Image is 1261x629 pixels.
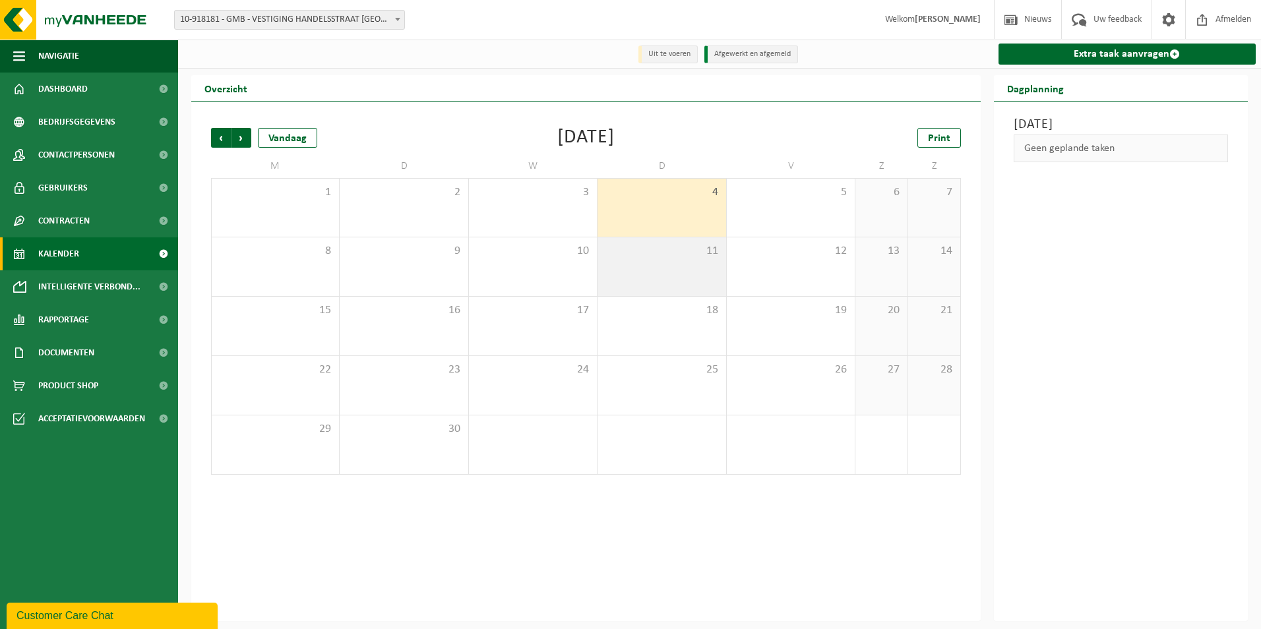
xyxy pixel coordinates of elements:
[598,154,726,178] td: D
[38,369,98,402] span: Product Shop
[218,303,332,318] span: 15
[7,600,220,629] iframe: chat widget
[604,363,719,377] span: 25
[1014,135,1229,162] div: Geen geplande taken
[638,45,698,63] li: Uit te voeren
[191,75,261,101] h2: Overzicht
[346,422,461,436] span: 30
[38,40,79,73] span: Navigatie
[218,185,332,200] span: 1
[174,10,405,30] span: 10-918181 - GMB - VESTIGING HANDELSSTRAAT VEURNE - VEURNE
[38,237,79,270] span: Kalender
[346,185,461,200] span: 2
[915,363,954,377] span: 28
[476,185,590,200] span: 3
[604,244,719,258] span: 11
[862,185,901,200] span: 6
[38,303,89,336] span: Rapportage
[733,363,848,377] span: 26
[476,244,590,258] span: 10
[258,128,317,148] div: Vandaag
[38,171,88,204] span: Gebruikers
[218,422,332,436] span: 29
[38,402,145,435] span: Acceptatievoorwaarden
[476,363,590,377] span: 24
[733,244,848,258] span: 12
[175,11,404,29] span: 10-918181 - GMB - VESTIGING HANDELSSTRAAT VEURNE - VEURNE
[346,303,461,318] span: 16
[38,336,94,369] span: Documenten
[557,128,615,148] div: [DATE]
[231,128,251,148] span: Volgende
[915,244,954,258] span: 14
[38,138,115,171] span: Contactpersonen
[340,154,468,178] td: D
[38,73,88,105] span: Dashboard
[218,244,332,258] span: 8
[855,154,908,178] td: Z
[704,45,798,63] li: Afgewerkt en afgemeld
[211,154,340,178] td: M
[999,44,1256,65] a: Extra taak aanvragen
[38,105,115,138] span: Bedrijfsgegevens
[469,154,598,178] td: W
[38,204,90,237] span: Contracten
[908,154,961,178] td: Z
[733,185,848,200] span: 5
[915,185,954,200] span: 7
[994,75,1077,101] h2: Dagplanning
[604,303,719,318] span: 18
[218,363,332,377] span: 22
[862,244,901,258] span: 13
[38,270,140,303] span: Intelligente verbond...
[346,244,461,258] span: 9
[862,303,901,318] span: 20
[727,154,855,178] td: V
[211,128,231,148] span: Vorige
[1014,115,1229,135] h3: [DATE]
[346,363,461,377] span: 23
[604,185,719,200] span: 4
[915,303,954,318] span: 21
[915,15,981,24] strong: [PERSON_NAME]
[917,128,961,148] a: Print
[862,363,901,377] span: 27
[476,303,590,318] span: 17
[928,133,950,144] span: Print
[733,303,848,318] span: 19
